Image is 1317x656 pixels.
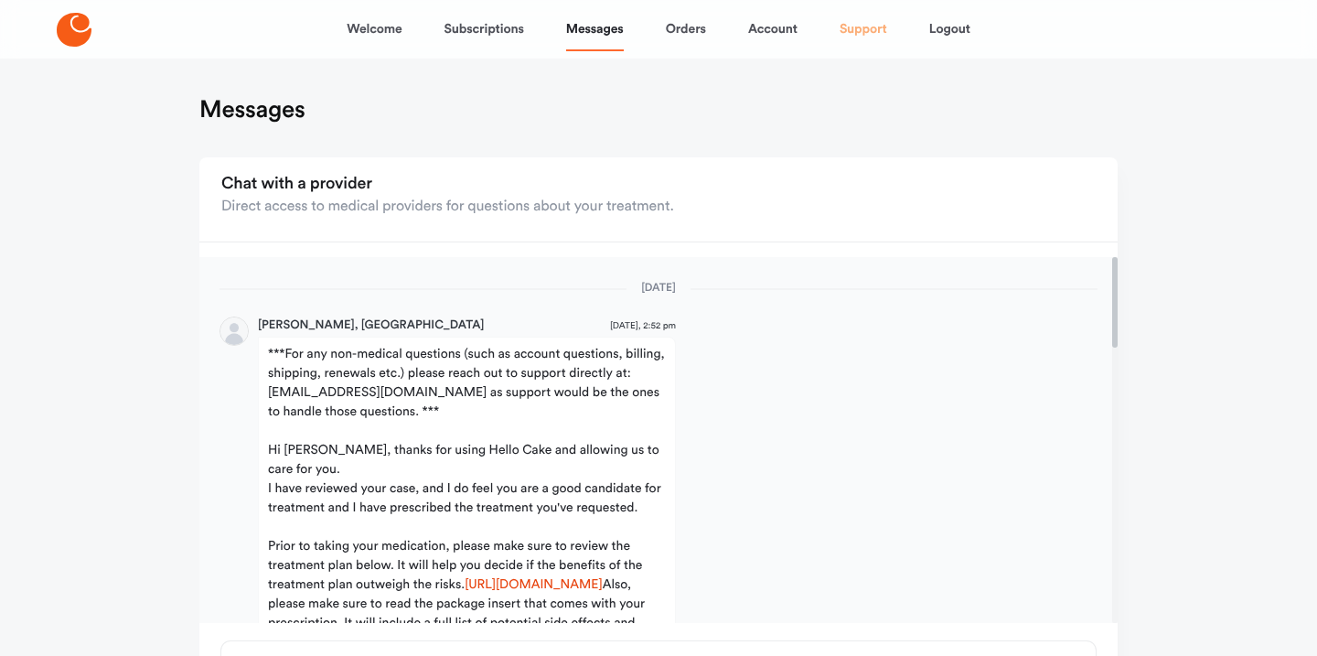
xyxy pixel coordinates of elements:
[840,7,887,51] a: Support
[220,317,248,345] img: Doctor's avatar
[221,174,674,196] div: Chat with a provider
[748,7,798,51] a: Account
[465,578,603,591] a: [URL][DOMAIN_NAME]
[444,7,524,51] a: Subscriptions
[666,7,706,51] a: Orders
[929,7,970,51] a: Logout
[566,7,624,51] a: Messages
[258,317,484,335] strong: [PERSON_NAME], [GEOGRAPHIC_DATA]
[347,7,402,51] a: Welcome
[221,196,674,218] div: Direct access to medical providers for questions about your treatment.
[199,95,305,124] h1: Messages
[610,319,676,334] span: [DATE], 2:52 pm
[626,282,691,296] span: [DATE]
